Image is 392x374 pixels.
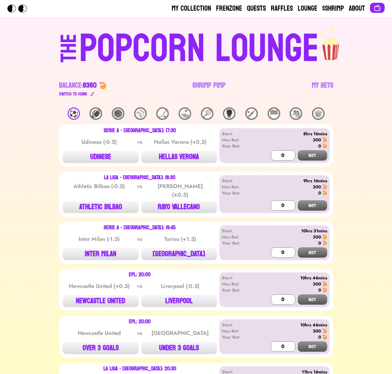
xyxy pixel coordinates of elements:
[318,240,321,246] div: 0
[257,131,327,137] div: 8hrs 16mins
[222,287,257,293] div: Your Bet:
[268,107,280,120] div: 🏁
[298,294,327,305] button: BET
[149,235,211,243] div: Torino (+1.5)
[298,4,317,13] a: Lounge
[298,341,327,352] button: BET
[271,4,293,13] a: Raffles
[149,138,211,146] div: Hellas Verona (+0.5)
[322,184,327,189] img: 🍤
[222,281,257,287] div: Max Bet:
[312,107,324,120] div: 🍿
[68,329,130,337] div: Newcastle United
[112,107,124,120] div: 🏀
[129,272,151,277] div: EPL: 20:00
[222,137,257,143] div: Max Bet:
[298,200,327,211] button: BET
[134,107,147,120] div: ⚾️
[319,27,344,61] img: popcorn
[298,247,327,258] button: BET
[222,328,257,334] div: Max Bet:
[149,329,211,337] div: [GEOGRAPHIC_DATA]
[68,282,130,290] div: Newcastle United (+0.5)
[298,150,327,161] button: BET
[216,4,242,13] a: Frenzone
[313,281,321,287] div: 300
[257,275,327,281] div: 10hrs 46mins
[136,138,144,146] div: vs
[68,107,80,120] div: ⚽️
[58,34,80,74] div: THE
[349,4,365,13] a: About
[322,191,327,195] img: 🍤
[322,143,327,148] img: 🍤
[322,137,327,142] img: 🍤
[136,282,144,290] div: vs
[222,184,257,190] div: Max Bet:
[141,248,217,260] button: [GEOGRAPHIC_DATA]
[63,151,139,163] button: UDINESE
[63,342,139,354] button: OVER 3 GOALS
[136,182,144,199] div: vs
[104,225,176,230] div: Serie A - [GEOGRAPHIC_DATA]: 19:45
[247,4,266,13] a: Quests
[156,107,169,120] div: 🏒
[222,275,257,281] div: Start:
[68,182,130,199] div: Athletic Bilbao (-0.5)
[313,328,321,334] div: 300
[222,228,257,234] div: Start:
[222,240,257,246] div: Your Bet:
[201,107,213,120] div: 🎾
[318,143,321,149] div: 0
[192,81,226,98] a: Shrimp Pimp
[179,107,191,120] div: ⛳️
[374,4,381,12] img: Connect wallet
[257,322,327,328] div: 10hrs 46mins
[290,107,302,120] div: 🐴
[322,335,327,340] img: 🍤
[257,228,327,234] div: 10hrs 31mins
[318,190,321,196] div: 0
[141,201,217,213] button: RAYO VALLECANO
[79,29,319,68] div: POPCORN LOUNGE
[103,366,176,371] div: La Liga - [GEOGRAPHIC_DATA]: 20:30
[136,235,144,243] div: vs
[222,143,257,149] div: Your Bet:
[312,81,333,98] a: My Bets
[63,295,139,307] button: NEWCASTLE UNITED
[222,334,257,340] div: Your Bet:
[63,201,139,213] button: ATHLETIC BILBAO
[104,128,176,133] div: Serie A - [GEOGRAPHIC_DATA]: 17:30
[68,138,130,146] div: Udinese (-0.5)
[68,235,130,243] div: Inter Milan (-1.5)
[245,107,258,120] div: 🏏
[129,319,151,324] div: EPL: 20:00
[63,248,139,260] button: INTER MILAN
[222,234,257,240] div: Max Bet:
[313,234,321,240] div: 300
[322,234,327,239] img: 🍤
[222,178,257,184] div: Start:
[322,241,327,245] img: 🍤
[141,151,217,163] button: HELLAS VERONA
[222,322,257,328] div: Start:
[313,184,321,190] div: 300
[8,27,385,68] a: THEPOPCORN LOUNGEpopcorn
[222,190,257,196] div: Your Bet:
[141,295,217,307] button: LIVERPOOL
[59,81,97,90] div: Balance:
[59,90,88,98] div: Switch to $ OINK
[7,5,32,13] img: Popcorn
[318,334,321,340] div: 0
[172,4,211,13] a: My Collection
[83,79,97,92] span: 6360
[322,288,327,292] img: 🍤
[149,282,211,290] div: Liverpool (-0.5)
[104,175,175,180] div: La Liga - [GEOGRAPHIC_DATA]: 18:30
[222,131,257,137] div: Start:
[99,82,106,89] img: 🍤
[141,342,217,354] button: UNDER 3 GOALS
[223,107,235,120] div: 🥊
[322,281,327,286] img: 🍤
[149,182,211,199] div: [PERSON_NAME] (+0.5)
